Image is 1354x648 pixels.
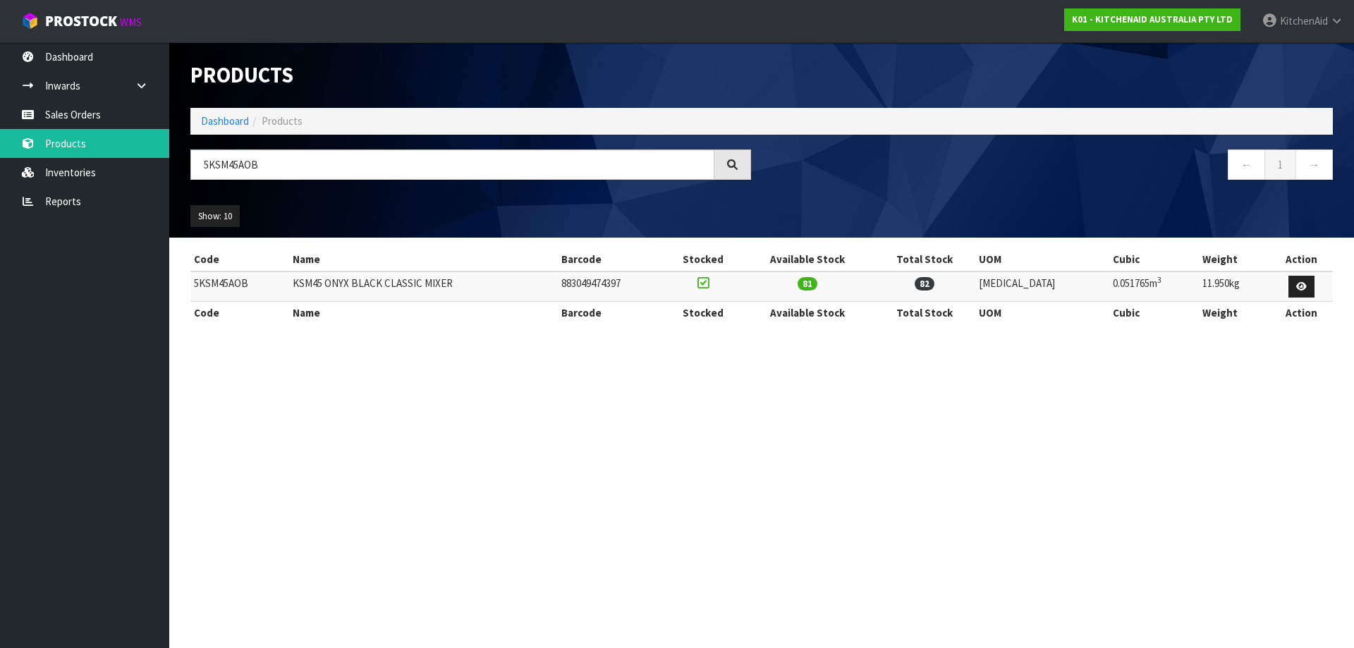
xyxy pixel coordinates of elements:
th: Name [289,302,558,324]
th: Barcode [558,302,664,324]
span: ProStock [45,12,117,30]
th: Barcode [558,248,664,271]
th: Action [1270,302,1333,324]
th: Available Stock [742,302,874,324]
td: [MEDICAL_DATA] [975,271,1109,302]
button: Show: 10 [190,205,240,228]
th: UOM [975,302,1109,324]
td: 5KSM45AOB [190,271,289,302]
input: Search products [190,149,714,180]
span: 82 [915,277,934,291]
small: WMS [120,16,142,29]
th: Total Stock [873,302,975,324]
th: Weight [1199,248,1270,271]
th: Available Stock [742,248,874,271]
th: Cubic [1109,302,1199,324]
th: Total Stock [873,248,975,271]
th: Code [190,302,289,324]
th: Stocked [664,302,741,324]
th: Weight [1199,302,1270,324]
th: Name [289,248,558,271]
th: Action [1270,248,1333,271]
td: KSM45 ONYX BLACK CLASSIC MIXER [289,271,558,302]
td: 883049474397 [558,271,664,302]
th: UOM [975,248,1109,271]
td: 11.950kg [1199,271,1270,302]
a: → [1295,149,1333,180]
span: Products [262,114,303,128]
span: KitchenAid [1280,14,1328,27]
nav: Page navigation [772,149,1333,184]
img: cube-alt.png [21,12,39,30]
sup: 3 [1157,275,1161,285]
h1: Products [190,63,751,87]
a: ← [1228,149,1265,180]
th: Cubic [1109,248,1199,271]
span: 81 [798,277,817,291]
th: Stocked [664,248,741,271]
strong: K01 - KITCHENAID AUSTRALIA PTY LTD [1072,13,1233,25]
th: Code [190,248,289,271]
td: 0.051765m [1109,271,1199,302]
a: 1 [1264,149,1296,180]
a: Dashboard [201,114,249,128]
